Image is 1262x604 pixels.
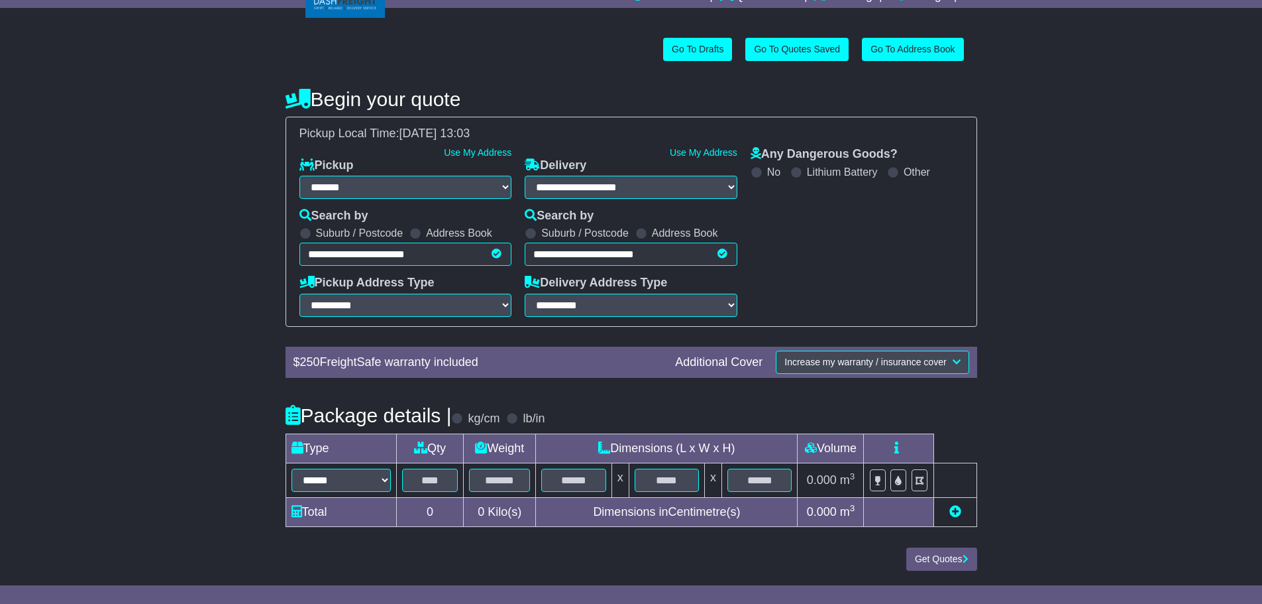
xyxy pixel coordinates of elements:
[396,434,464,463] td: Qty
[906,548,977,571] button: Get Quotes
[668,355,769,370] div: Additional Cover
[299,276,435,290] label: Pickup Address Type
[611,463,629,497] td: x
[287,355,669,370] div: $ FreightSafe warranty included
[784,357,946,367] span: Increase my warranty / insurance cover
[286,497,396,526] td: Total
[541,227,629,239] label: Suburb / Postcode
[862,38,963,61] a: Go To Address Book
[751,147,898,162] label: Any Dangerous Goods?
[316,227,403,239] label: Suburb / Postcode
[850,503,855,513] sup: 3
[286,404,452,426] h4: Package details |
[807,473,837,487] span: 0.000
[468,412,500,426] label: kg/cm
[840,473,855,487] span: m
[293,127,970,141] div: Pickup Local Time:
[904,166,930,178] label: Other
[850,471,855,481] sup: 3
[745,38,849,61] a: Go To Quotes Saved
[299,158,354,173] label: Pickup
[444,147,511,158] a: Use My Address
[523,412,545,426] label: lb/in
[464,434,536,463] td: Weight
[798,434,864,463] td: Volume
[949,505,961,518] a: Add new item
[536,497,798,526] td: Dimensions in Centimetre(s)
[705,463,722,497] td: x
[525,209,594,223] label: Search by
[536,434,798,463] td: Dimensions (L x W x H)
[652,227,718,239] label: Address Book
[286,434,396,463] td: Type
[286,88,977,110] h4: Begin your quote
[396,497,464,526] td: 0
[525,276,667,290] label: Delivery Address Type
[300,355,320,369] span: 250
[663,38,732,61] a: Go To Drafts
[299,209,368,223] label: Search by
[840,505,855,518] span: m
[525,158,586,173] label: Delivery
[807,166,878,178] label: Lithium Battery
[807,505,837,518] span: 0.000
[670,147,737,158] a: Use My Address
[767,166,780,178] label: No
[478,505,484,518] span: 0
[399,127,470,140] span: [DATE] 13:03
[426,227,492,239] label: Address Book
[776,351,969,374] button: Increase my warranty / insurance cover
[464,497,536,526] td: Kilo(s)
